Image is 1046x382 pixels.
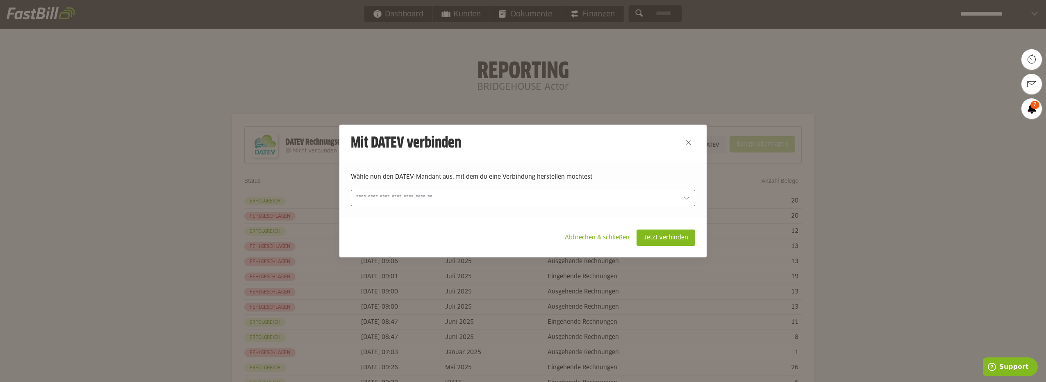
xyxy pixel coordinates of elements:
p: Wähle nun den DATEV-Mandant aus, mit dem du eine Verbindung herstellen möchtest [351,173,695,182]
iframe: Öffnet ein Widget, in dem Sie weitere Informationen finden [983,357,1038,378]
sl-button: Abbrechen & schließen [558,230,637,246]
span: 7 [1030,101,1039,109]
sl-button: Jetzt verbinden [637,230,695,246]
a: 7 [1021,98,1042,119]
